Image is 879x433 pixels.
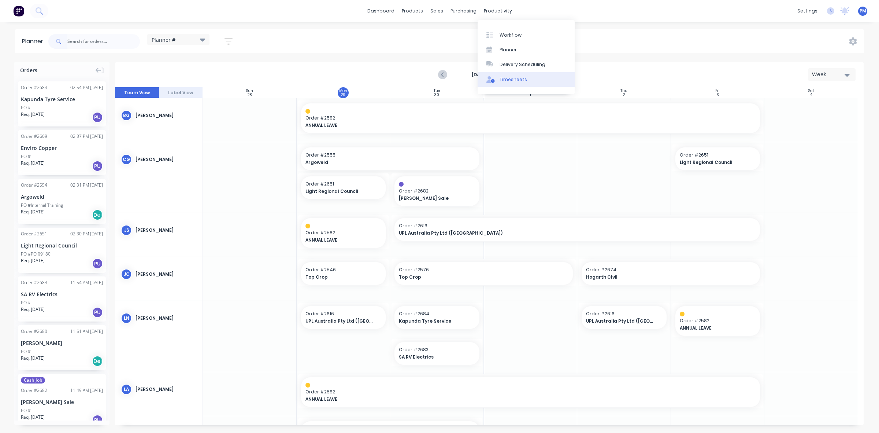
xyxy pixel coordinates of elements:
span: Req. [DATE] [21,414,45,421]
button: Team View [115,87,159,98]
span: Argoweld [305,159,458,166]
div: Week [812,71,846,78]
span: [PERSON_NAME] Sale [399,195,467,202]
span: ANNUAL LEAVE [305,237,374,243]
div: purchasing [447,5,480,16]
div: 11:54 AM [DATE] [70,279,103,286]
span: Top Crop [399,274,552,280]
div: 11:51 AM [DATE] [70,328,103,335]
div: [PERSON_NAME] [136,315,197,322]
div: PU [92,307,103,318]
div: Order # 2669 [21,133,47,140]
span: Order # 2684 [399,311,475,317]
span: ANNUAL LEAVE [305,396,711,403]
span: Hogarth CIvil [586,274,739,280]
div: Mon [339,89,347,93]
div: PO # [21,407,31,414]
span: Order # 2546 [305,267,382,273]
span: UPL Australia Pty Ltd ([GEOGRAPHIC_DATA]) [305,318,374,324]
div: Kapunda Tyre Service [21,95,103,103]
span: PM [860,8,866,14]
div: [PERSON_NAME] Sale [21,398,103,406]
span: Order # 2683 [399,346,475,353]
div: JS [121,225,132,236]
div: Planner [500,47,517,53]
div: [PERSON_NAME] [136,156,197,163]
span: Order # 2616 [586,311,662,317]
div: Thu [620,89,627,93]
div: LN [121,313,132,324]
div: PO # [21,153,31,160]
div: LA [121,384,132,395]
div: PO # [21,300,31,306]
div: PU [92,161,103,172]
div: 30 [434,93,439,97]
span: Req. [DATE] [21,306,45,313]
div: Del [92,209,103,220]
div: PO # [21,104,31,111]
a: Delivery Scheduling [478,57,575,72]
div: sales [427,5,447,16]
div: Order # 2682 [21,387,47,394]
div: 28 [248,93,252,97]
div: 2 [623,93,625,97]
span: Order # 2582 [305,115,756,121]
div: [PERSON_NAME] [136,271,197,278]
span: Req. [DATE] [21,111,45,118]
span: Req. [DATE] [21,160,45,166]
div: 02:54 PM [DATE] [70,84,103,91]
div: products [398,5,427,16]
div: CG [121,154,132,165]
div: 1 [530,93,531,97]
span: Order # 2555 [305,152,475,158]
span: Order # 2616 [305,311,382,317]
div: Order # 2683 [21,279,47,286]
span: UPL Australia Pty Ltd ([GEOGRAPHIC_DATA]) [399,230,720,236]
span: SA RV Electrics [399,354,467,360]
a: dashboard [364,5,398,16]
span: Top Crop [305,274,374,280]
div: Delivery Scheduling [500,61,545,68]
span: Order # 2582 [305,389,756,395]
span: Cash Job [21,377,45,384]
button: Label View [159,87,203,98]
div: Del [92,356,103,367]
span: Order # 2576 [399,267,568,273]
span: Req. [DATE] [21,209,45,215]
div: Order # 2684 [21,84,47,91]
div: settings [794,5,821,16]
div: Timesheets [500,76,527,83]
div: 3 [716,93,719,97]
div: PO #Internal Training [21,202,63,209]
button: Week [808,68,856,81]
div: BG [121,110,132,121]
div: 4 [810,93,812,97]
span: ANNUAL LEAVE [680,325,748,331]
span: Order # 2582 [680,318,756,324]
div: PU [92,112,103,123]
div: Sun [246,89,253,93]
div: Light Regional Council [21,242,103,249]
img: Factory [13,5,24,16]
span: Planner # [152,36,175,44]
span: UPL Australia Pty Ltd ([GEOGRAPHIC_DATA]) [586,318,654,324]
div: [PERSON_NAME] [21,339,103,347]
div: 11:49 AM [DATE] [70,387,103,394]
div: productivity [480,5,516,16]
span: Light Regional Council [305,188,374,195]
div: Fri [715,89,720,93]
div: Enviro Copper [21,144,103,152]
div: [PERSON_NAME] [136,227,197,234]
span: ANNUAL LEAVE [305,122,711,129]
div: Tue [434,89,440,93]
a: Workflow [478,27,575,42]
span: Req. [DATE] [21,355,45,362]
div: Order # 2554 [21,182,47,188]
div: PO #PO 09180 [21,251,51,257]
div: 02:30 PM [DATE] [70,231,103,237]
div: JC [121,269,132,280]
span: Kapunda Tyre Service [399,318,467,324]
span: Req. [DATE] [21,257,45,264]
input: Search for orders... [67,34,140,49]
span: Orders [20,66,37,74]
